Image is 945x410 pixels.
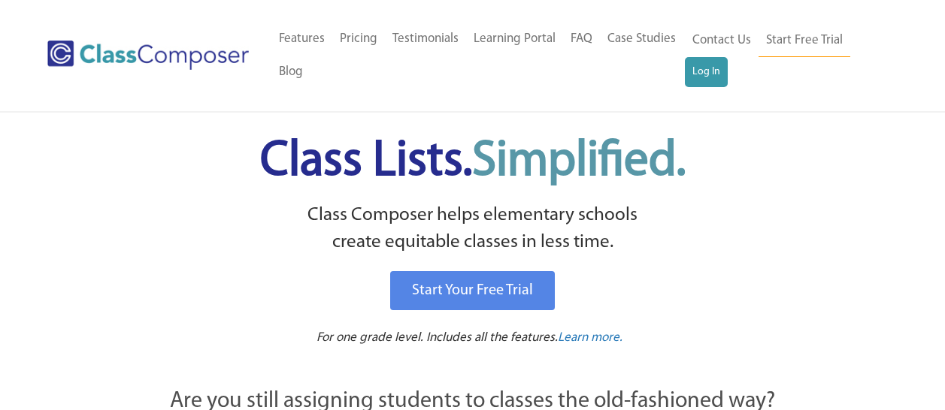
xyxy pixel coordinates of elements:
[558,329,622,348] a: Learn more.
[271,56,310,89] a: Blog
[558,331,622,344] span: Learn more.
[466,23,563,56] a: Learning Portal
[600,23,683,56] a: Case Studies
[685,57,728,87] a: Log In
[759,24,850,58] a: Start Free Trial
[260,137,686,186] span: Class Lists.
[385,23,466,56] a: Testimonials
[472,137,686,186] span: Simplified.
[87,202,859,257] p: Class Composer helps elementary schools create equitable classes in less time.
[317,331,558,344] span: For one grade level. Includes all the features.
[685,24,886,87] nav: Header Menu
[563,23,600,56] a: FAQ
[412,283,533,298] span: Start Your Free Trial
[332,23,385,56] a: Pricing
[271,23,686,89] nav: Header Menu
[390,271,555,310] a: Start Your Free Trial
[271,23,332,56] a: Features
[685,24,759,57] a: Contact Us
[47,41,249,70] img: Class Composer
